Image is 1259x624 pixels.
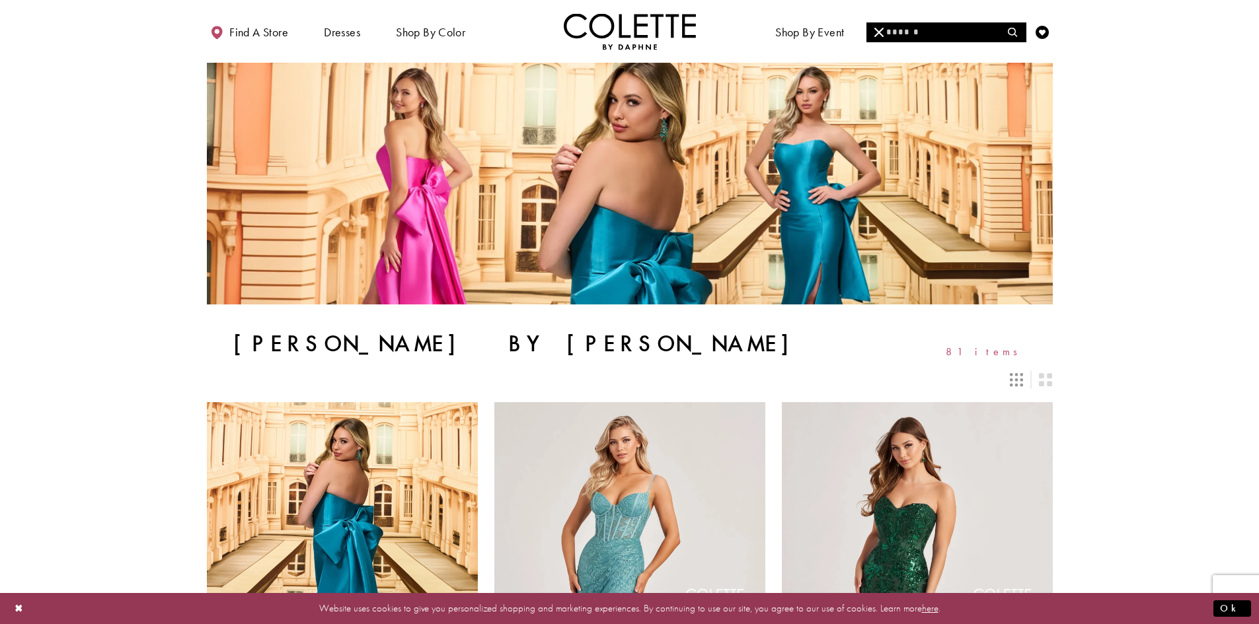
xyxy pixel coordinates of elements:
div: Layout Controls [199,365,1061,394]
span: Shop By Event [772,13,847,50]
a: Meet the designer [877,13,975,50]
button: Submit Dialog [1213,600,1251,617]
button: Close Search [866,22,892,42]
img: Colette by Daphne [564,13,696,50]
a: Find a store [207,13,291,50]
a: Check Wishlist [1032,13,1052,50]
input: Search [866,22,1026,42]
p: Website uses cookies to give you personalized shopping and marketing experiences. By continuing t... [95,600,1164,617]
a: Visit Home Page [564,13,696,50]
span: Dresses [321,13,363,50]
span: Find a store [229,26,288,39]
span: 81 items [946,346,1026,357]
button: Submit Search [1000,22,1026,42]
a: Toggle search [1003,13,1023,50]
span: Switch layout to 3 columns [1010,373,1023,386]
span: Shop by color [393,13,469,50]
span: Shop by color [396,26,465,39]
button: Close Dialog [8,597,30,620]
h1: [PERSON_NAME] by [PERSON_NAME] [233,331,818,357]
span: Dresses [324,26,360,39]
span: Shop By Event [775,26,844,39]
div: Search form [866,22,1026,42]
span: Switch layout to 2 columns [1039,373,1052,386]
a: here [922,602,938,615]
